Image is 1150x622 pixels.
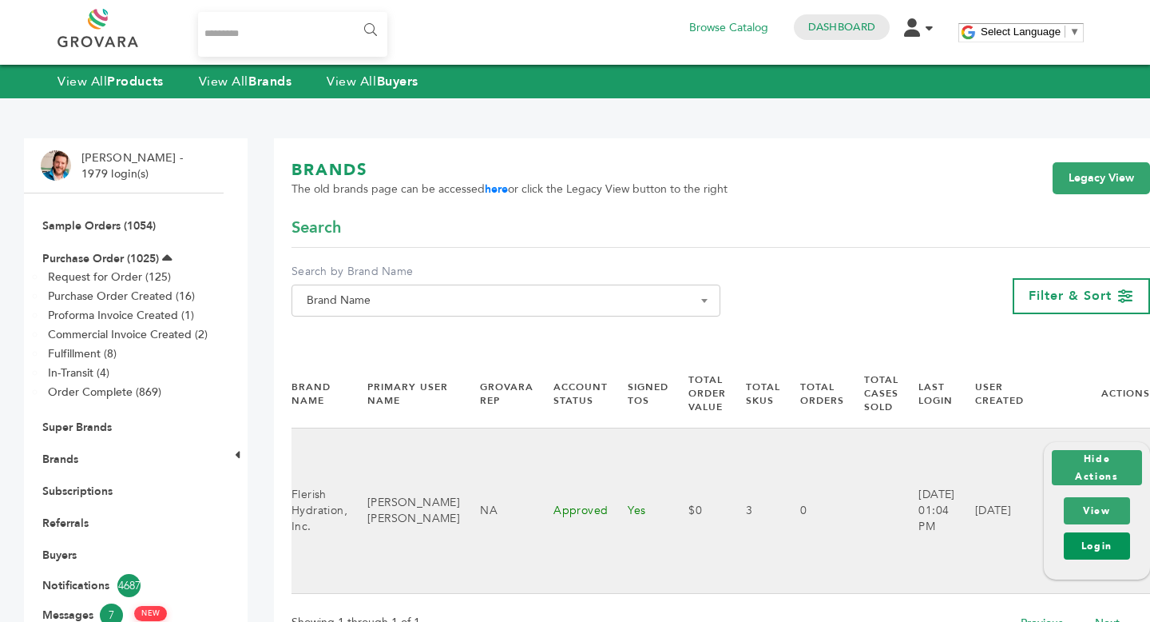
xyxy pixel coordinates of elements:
[1069,26,1080,38] span: ▼
[347,428,460,593] td: [PERSON_NAME] [PERSON_NAME]
[460,428,533,593] td: NA
[898,360,954,428] th: Last Login
[981,26,1080,38] a: Select Language​
[668,428,726,593] td: $0
[608,360,668,428] th: Signed TOS
[689,19,768,37] a: Browse Catalog
[460,360,533,428] th: Grovara Rep
[668,360,726,428] th: Total Order Value
[1024,360,1150,428] th: Actions
[48,346,117,361] a: Fulfillment (8)
[248,73,291,90] strong: Brands
[42,516,89,531] a: Referrals
[1052,450,1142,485] button: Hide Actions
[780,428,844,593] td: 0
[1065,26,1065,38] span: ​
[533,428,608,593] td: Approved
[42,452,78,467] a: Brands
[48,289,195,304] a: Purchase Order Created (16)
[780,360,844,428] th: Total Orders
[955,428,1024,593] td: [DATE]
[42,420,112,435] a: Super Brands
[327,73,418,90] a: View AllBuyers
[198,12,387,57] input: Search...
[291,360,347,428] th: Brand Name
[291,285,720,317] span: Brand Name
[347,360,460,428] th: Primary User Name
[291,264,720,280] label: Search by Brand Name
[42,251,159,266] a: Purchase Order (1025)
[533,360,608,428] th: Account Status
[898,428,954,593] td: [DATE] 01:04 PM
[134,606,167,621] span: NEW
[57,73,164,90] a: View AllProducts
[1064,532,1130,560] a: Login
[42,218,156,233] a: Sample Orders (1054)
[291,159,728,181] h1: BRANDS
[981,26,1061,38] span: Select Language
[1064,497,1130,524] a: View
[199,73,292,90] a: View AllBrands
[608,428,668,593] td: Yes
[726,360,780,428] th: Total SKUs
[48,365,109,381] a: In-Transit (4)
[48,308,194,323] a: Proforma Invoice Created (1)
[808,20,875,34] a: Dashboard
[955,360,1024,428] th: User Created
[42,484,113,499] a: Subscriptions
[117,574,141,597] span: 4687
[81,150,187,181] li: [PERSON_NAME] - 1979 login(s)
[48,269,171,285] a: Request for Order (125)
[48,327,208,342] a: Commercial Invoice Created (2)
[1029,287,1112,305] span: Filter & Sort
[107,73,163,90] strong: Products
[42,548,77,563] a: Buyers
[42,574,205,597] a: Notifications4687
[291,217,341,239] span: Search
[485,181,508,197] a: here
[291,181,728,197] span: The old brands page can be accessed or click the Legacy View button to the right
[48,385,161,400] a: Order Complete (869)
[726,428,780,593] td: 3
[377,73,418,90] strong: Buyers
[1053,162,1150,194] a: Legacy View
[291,428,347,593] td: Flerish Hydration, Inc.
[844,360,898,428] th: Total Cases Sold
[300,289,712,312] span: Brand Name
